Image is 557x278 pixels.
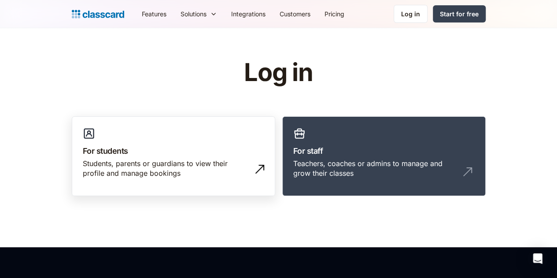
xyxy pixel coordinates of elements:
div: Log in [401,9,420,19]
div: Students, parents or guardians to view their profile and manage bookings [83,159,247,178]
h3: For staff [293,145,475,157]
a: For staffTeachers, coaches or admins to manage and grow their classes [282,116,486,196]
div: Solutions [173,4,224,24]
a: Integrations [224,4,273,24]
a: home [72,8,124,20]
a: Start for free [433,5,486,22]
div: Start for free [440,9,479,19]
div: Teachers, coaches or admins to manage and grow their classes [293,159,457,178]
a: Features [135,4,173,24]
a: For studentsStudents, parents or guardians to view their profile and manage bookings [72,116,275,196]
a: Pricing [317,4,351,24]
a: Log in [394,5,428,23]
a: Customers [273,4,317,24]
h3: For students [83,145,264,157]
h1: Log in [139,59,418,86]
div: Solutions [181,9,207,19]
div: Open Intercom Messenger [527,248,548,269]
